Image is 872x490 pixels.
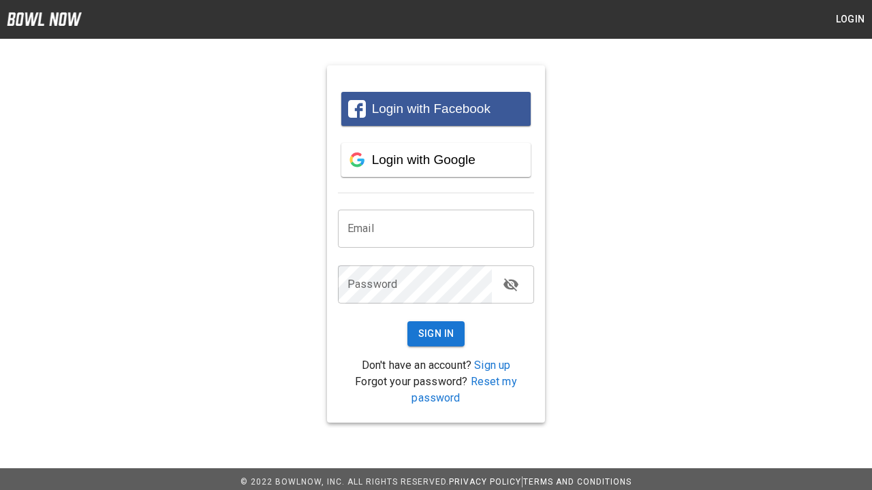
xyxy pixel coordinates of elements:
[411,375,516,404] a: Reset my password
[449,477,521,487] a: Privacy Policy
[474,359,510,372] a: Sign up
[372,101,490,116] span: Login with Facebook
[828,7,872,32] button: Login
[341,92,531,126] button: Login with Facebook
[240,477,449,487] span: © 2022 BowlNow, Inc. All Rights Reserved.
[407,321,465,346] button: Sign In
[338,374,534,406] p: Forgot your password?
[497,271,525,298] button: toggle password visibility
[523,477,632,487] a: Terms and Conditions
[338,357,534,374] p: Don't have an account?
[372,152,476,167] span: Login with Google
[341,143,531,177] button: Login with Google
[7,12,82,26] img: logo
